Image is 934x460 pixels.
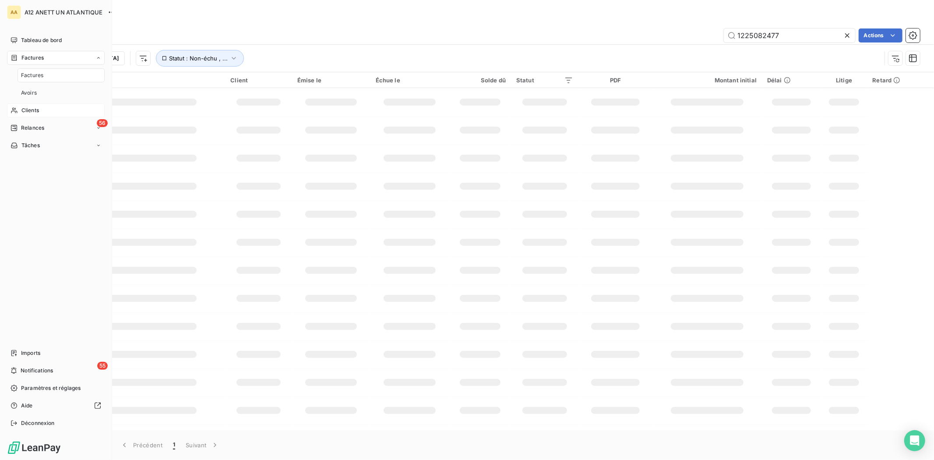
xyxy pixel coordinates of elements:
[7,441,61,455] img: Logo LeanPay
[584,77,647,84] div: PDF
[25,9,102,16] span: A12 ANETT UN ATLANTIQUE
[21,106,39,114] span: Clients
[230,77,286,84] div: Client
[21,36,62,44] span: Tableau de bord
[173,441,175,449] span: 1
[7,399,105,413] a: Aide
[97,119,108,127] span: 56
[21,71,43,79] span: Factures
[7,5,21,19] div: AA
[169,55,228,62] span: Statut : Non-échu , ...
[21,402,33,410] span: Aide
[168,436,180,454] button: 1
[455,77,506,84] div: Solde dû
[115,436,168,454] button: Précédent
[180,436,225,454] button: Suivant
[767,77,816,84] div: Délai
[826,77,862,84] div: Litige
[156,50,244,67] button: Statut : Non-échu , ...
[297,77,365,84] div: Émise le
[873,77,929,84] div: Retard
[21,367,53,375] span: Notifications
[904,430,925,451] div: Open Intercom Messenger
[21,89,37,97] span: Avoirs
[21,124,44,132] span: Relances
[21,384,81,392] span: Paramètres et réglages
[21,54,44,62] span: Factures
[516,77,573,84] div: Statut
[21,419,55,427] span: Déconnexion
[21,142,40,149] span: Tâches
[724,28,855,42] input: Rechercher
[376,77,444,84] div: Échue le
[859,28,902,42] button: Actions
[21,349,40,357] span: Imports
[658,77,757,84] div: Montant initial
[97,362,108,370] span: 55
